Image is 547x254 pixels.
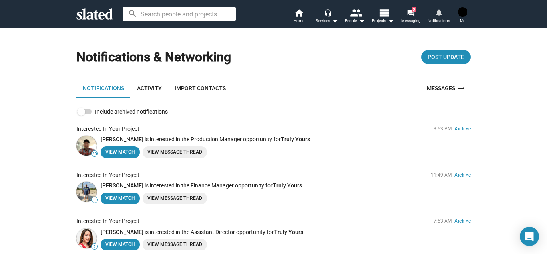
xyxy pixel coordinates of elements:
[76,79,131,98] a: Notifications
[458,7,467,17] img: Jessica Frew
[168,79,232,98] a: Import Contacts
[345,16,365,26] div: People
[143,239,207,250] a: View Message Thread
[421,50,471,64] button: Post Update
[407,9,414,16] mat-icon: forum
[401,16,421,26] span: Messaging
[131,79,168,98] a: Activity
[101,182,143,189] a: [PERSON_NAME]
[76,136,97,156] a: Alexander Moon 20
[324,9,331,16] mat-icon: headset_mic
[92,152,97,156] span: 20
[369,8,397,26] button: Projects
[434,218,452,224] span: 7:53 AM
[76,136,97,156] img: Alexander Moon
[285,8,313,26] a: Home
[101,136,143,142] a: [PERSON_NAME]
[101,228,471,236] p: is interested in the Assistant Director opportunity for
[123,7,236,21] input: Search people and projects
[101,239,140,250] a: View Match
[422,79,471,98] a: Messages
[76,171,139,179] div: Interested In Your Project
[460,16,465,26] span: Me
[454,172,471,178] a: Archive
[350,7,362,18] mat-icon: people
[101,193,140,204] a: View Match
[520,227,539,246] div: Open Intercom Messenger
[453,6,472,26] button: Jessica FrewMe
[431,172,452,178] span: 11:49 AM
[143,146,207,158] a: View Message Thread
[456,83,466,93] mat-icon: arrow_right_alt
[76,228,97,248] a: Mariel Ferry 2
[92,244,97,249] span: 2
[273,182,302,189] a: Truly Yours
[330,16,340,26] mat-icon: arrow_drop_down
[341,8,369,26] button: People
[76,228,97,248] img: Mariel Ferry
[76,125,139,133] div: Interested In Your Project
[378,7,390,18] mat-icon: view_list
[294,16,304,26] span: Home
[76,217,139,225] div: Interested In Your Project
[397,8,425,26] a: 2Messaging
[434,126,452,132] span: 3:53 PM
[313,8,341,26] button: Services
[92,198,97,203] span: —
[428,16,450,26] span: Notifications
[95,107,168,116] span: Include archived notifications
[454,218,471,224] a: Archive
[386,16,396,26] mat-icon: arrow_drop_down
[143,193,207,204] a: View Message Thread
[76,182,97,202] a: Daniel Mansour —
[428,50,464,64] span: Post Update
[101,229,143,235] a: [PERSON_NAME]
[357,16,366,26] mat-icon: arrow_drop_down
[274,229,303,235] a: Truly Yours
[316,16,338,26] div: Services
[101,182,471,189] p: is interested in the Finance Manager opportunity for
[101,146,140,158] a: View Match
[76,49,231,66] h1: Notifications & Networking
[425,8,453,26] a: Notifications
[76,182,97,202] img: Daniel Mansour
[435,8,442,16] mat-icon: notifications
[294,8,304,18] mat-icon: home
[454,126,471,132] a: Archive
[281,136,310,142] a: Truly Yours
[101,136,471,143] p: is interested in the Production Manager opportunity for
[412,7,416,12] span: 2
[372,16,394,26] span: Projects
